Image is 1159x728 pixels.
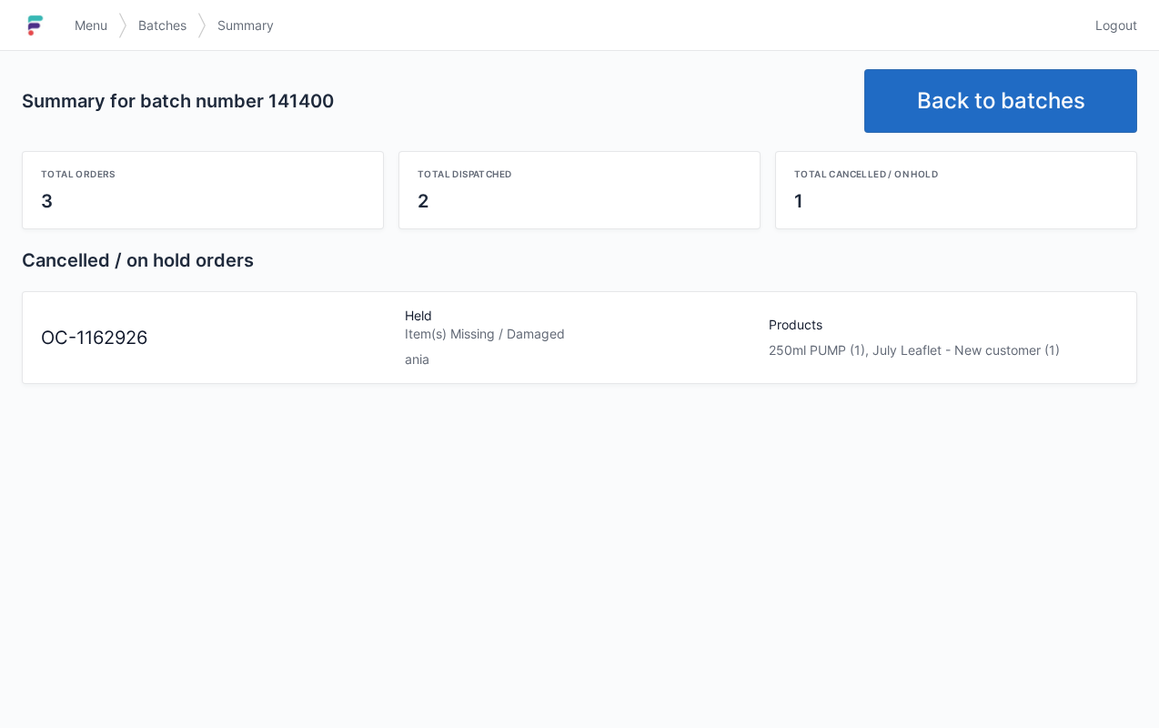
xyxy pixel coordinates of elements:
div: 1 [794,188,1118,214]
span: Batches [138,16,186,35]
div: 3 [41,188,365,214]
span: Menu [75,16,107,35]
div: Products [761,316,1125,359]
a: Logout [1084,9,1137,42]
div: Total cancelled / on hold [794,167,1118,181]
img: logo-small.jpg [22,11,49,40]
div: OC-1162926 [34,325,398,351]
div: Held [398,307,761,369]
div: ania [405,350,754,369]
div: Total dispatched [418,167,741,181]
div: Item(s) Missing / Damaged [405,325,754,343]
a: Menu [64,9,118,42]
a: Summary [207,9,285,42]
img: svg> [118,4,127,47]
span: Summary [217,16,274,35]
h2: Cancelled / on hold orders [22,248,1137,273]
div: 2 [418,188,741,214]
a: Back to batches [864,69,1137,133]
img: svg> [197,4,207,47]
a: Batches [127,9,197,42]
div: Total orders [41,167,365,181]
span: Logout [1095,16,1137,35]
div: 250ml PUMP (1), July Leaflet - New customer (1) [769,341,1118,359]
h2: Summary for batch number 141400 [22,88,850,114]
